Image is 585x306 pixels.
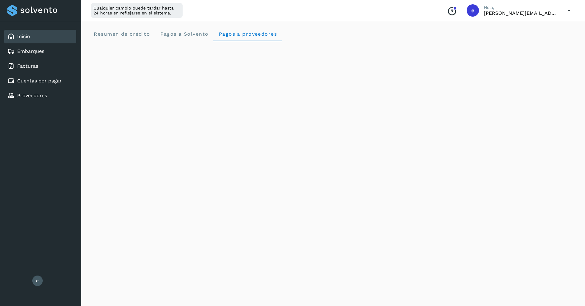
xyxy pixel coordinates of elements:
[17,63,38,69] a: Facturas
[484,10,558,16] p: erick@emctransportes.com
[17,93,47,98] a: Proveedores
[218,31,277,37] span: Pagos a proveedores
[91,3,183,18] div: Cualquier cambio puede tardar hasta 24 horas en reflejarse en el sistema.
[4,59,76,73] div: Facturas
[4,45,76,58] div: Embarques
[17,34,30,39] a: Inicio
[17,48,44,54] a: Embarques
[93,31,150,37] span: Resumen de crédito
[4,30,76,43] div: Inicio
[17,78,62,84] a: Cuentas por pagar
[484,5,558,10] p: Hola,
[160,31,208,37] span: Pagos a Solvento
[4,89,76,102] div: Proveedores
[4,74,76,88] div: Cuentas por pagar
